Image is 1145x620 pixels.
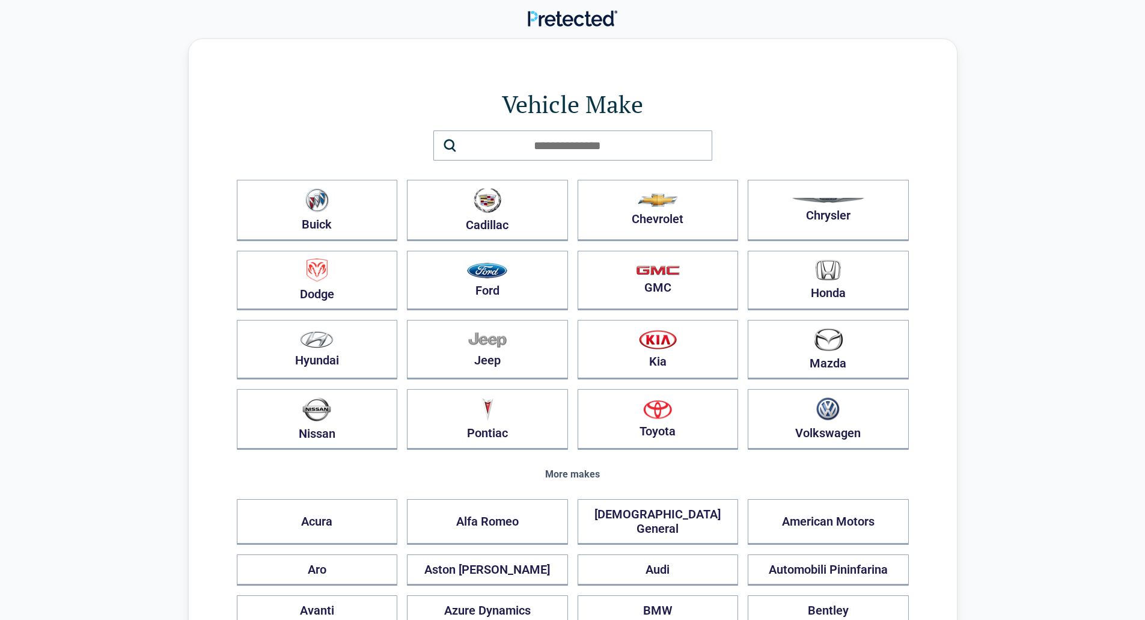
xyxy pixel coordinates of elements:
[748,180,909,241] button: Chrysler
[578,251,739,310] button: GMC
[748,320,909,379] button: Mazda
[748,499,909,545] button: American Motors
[237,320,398,379] button: Hyundai
[237,499,398,545] button: Acura
[237,87,909,121] h1: Vehicle Make
[407,499,568,545] button: Alfa Romeo
[407,554,568,586] button: Aston [PERSON_NAME]
[748,389,909,450] button: Volkswagen
[578,320,739,379] button: Kia
[578,389,739,450] button: Toyota
[407,180,568,241] button: Cadillac
[407,320,568,379] button: Jeep
[237,389,398,450] button: Nissan
[578,499,739,545] button: [DEMOGRAPHIC_DATA] General
[237,180,398,241] button: Buick
[237,554,398,586] button: Aro
[578,554,739,586] button: Audi
[237,469,909,480] div: More makes
[407,389,568,450] button: Pontiac
[237,251,398,310] button: Dodge
[407,251,568,310] button: Ford
[748,251,909,310] button: Honda
[748,554,909,586] button: Automobili Pininfarina
[578,180,739,241] button: Chevrolet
